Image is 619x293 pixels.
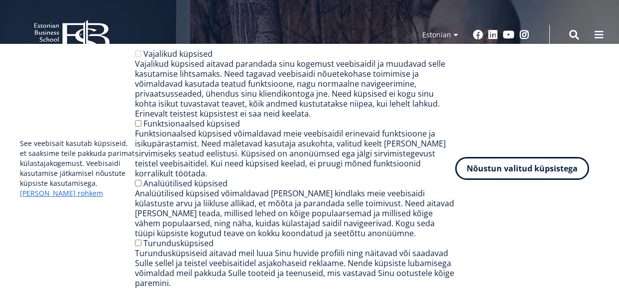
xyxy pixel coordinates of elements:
[143,118,240,129] label: Funktsionaalsed küpsised
[20,188,103,198] a: [PERSON_NAME] rohkem
[143,48,213,59] label: Vajalikud küpsised
[143,238,214,249] label: Turundusküpsised
[473,30,483,40] a: Facebook
[503,30,514,40] a: Youtube
[135,129,455,178] div: Funktsionaalsed küpsised võimaldavad meie veebisaidil erinevaid funktsioone ja isikupärastamist. ...
[143,178,228,189] label: Analüütilised küpsised
[135,248,455,288] div: Turundusküpsiseid aitavad meil luua Sinu huvide profiili ning näitavad või saadavad Sulle sellel ...
[455,157,589,180] button: Nõustun valitud küpsistega
[135,59,455,119] div: Vajalikud küpsised aitavad parandada sinu kogemust veebisaidil ja muudavad selle kasutamise lihts...
[20,139,135,198] p: See veebisait kasutab küpsiseid, et saaksime teile pakkuda parimat külastajakogemust. Veebisaidi ...
[519,30,529,40] a: Instagram
[135,188,455,238] div: Analüütilised küpsised võimaldavad [PERSON_NAME] kindlaks meie veebisaidi külastuste arvu ja liik...
[488,30,498,40] a: Linkedin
